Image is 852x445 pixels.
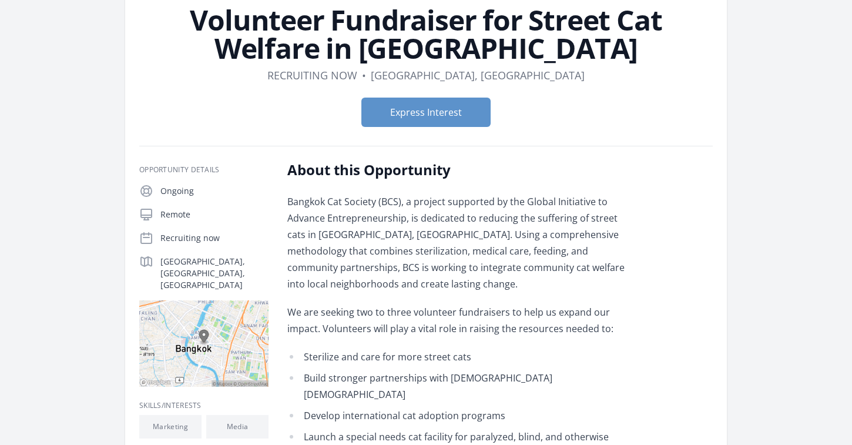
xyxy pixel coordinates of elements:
[287,304,631,337] p: We are seeking two to three volunteer fundraisers to help us expand our impact. Volunteers will p...
[139,300,269,387] img: Map
[287,160,631,179] h2: About this Opportunity
[362,67,366,83] div: •
[287,370,631,403] li: Build stronger partnerships with [DEMOGRAPHIC_DATA] [DEMOGRAPHIC_DATA]
[160,256,269,291] p: [GEOGRAPHIC_DATA], [GEOGRAPHIC_DATA], [GEOGRAPHIC_DATA]
[160,209,269,220] p: Remote
[287,193,631,292] p: Bangkok Cat Society (BCS), a project supported by the Global Initiative to Advance Entrepreneursh...
[287,407,631,424] li: Develop international cat adoption programs
[139,415,202,439] li: Marketing
[206,415,269,439] li: Media
[139,401,269,410] h3: Skills/Interests
[139,165,269,175] h3: Opportunity Details
[160,232,269,244] p: Recruiting now
[267,67,357,83] dd: Recruiting now
[361,98,491,127] button: Express Interest
[139,6,713,62] h1: Volunteer Fundraiser for Street Cat Welfare in [GEOGRAPHIC_DATA]
[160,185,269,197] p: Ongoing
[371,67,585,83] dd: [GEOGRAPHIC_DATA], [GEOGRAPHIC_DATA]
[287,349,631,365] li: Sterilize and care for more street cats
